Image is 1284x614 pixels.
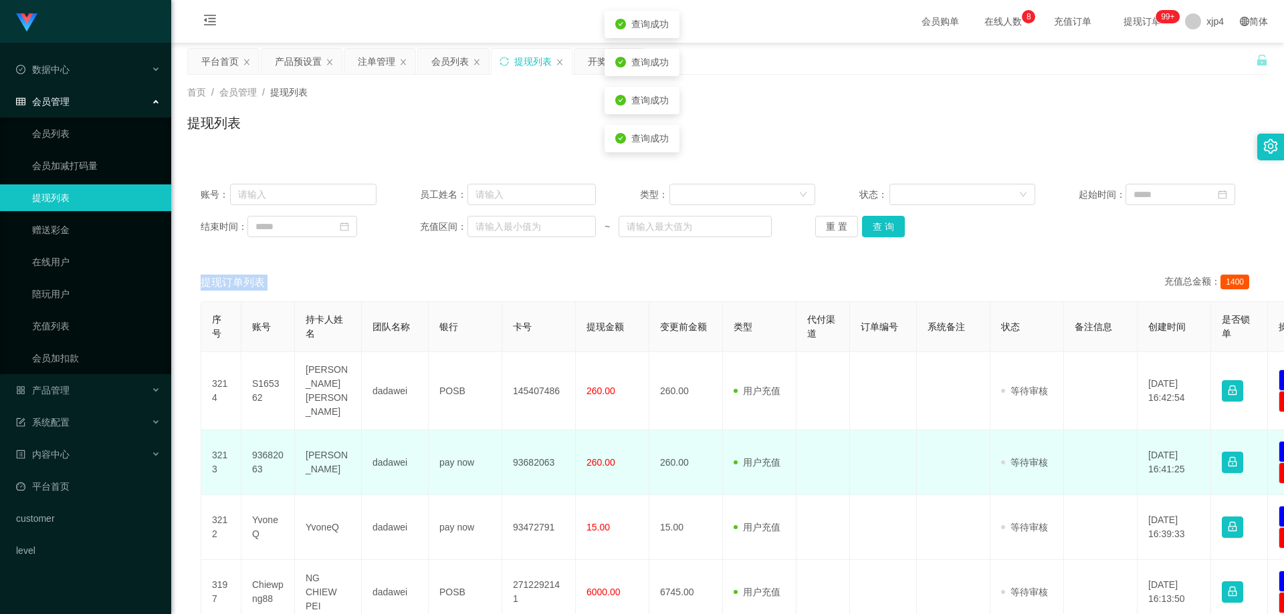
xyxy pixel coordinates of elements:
[16,385,70,396] span: 产品管理
[514,49,552,74] div: 提现列表
[649,430,723,495] td: 260.00
[16,386,25,395] i: 图标: appstore-o
[1019,190,1027,200] i: 图标: down
[734,587,780,597] span: 用户充值
[420,188,467,202] span: 员工姓名：
[362,352,429,430] td: dadawei
[16,96,70,107] span: 会员管理
[660,321,707,332] span: 变更前金额
[16,505,160,532] a: customer
[631,133,669,144] span: 查询成功
[631,57,669,67] span: 查询成功
[16,449,70,460] span: 内容中心
[1240,17,1249,26] i: 图标: global
[16,473,160,500] a: 图标: dashboard平台首页
[201,188,230,202] span: 账号：
[615,19,626,29] i: icon: check-circle
[252,321,271,332] span: 账号
[1027,10,1031,23] p: 8
[1022,10,1035,23] sup: 8
[596,220,619,234] span: ~
[230,184,377,205] input: 请输入
[201,275,265,291] span: 提现订单列表
[16,64,70,75] span: 数据中心
[586,587,621,597] span: 6000.00
[187,1,233,43] i: 图标: menu-fold
[362,430,429,495] td: dadawei
[243,58,251,66] i: 图标: close
[615,133,626,144] i: icon: check-circle
[467,216,596,237] input: 请输入最小值为
[1220,275,1249,289] span: 1400
[615,57,626,67] i: icon: check-circle
[212,314,221,339] span: 序号
[32,345,160,371] a: 会员加扣款
[275,49,322,74] div: 产品预设置
[187,87,206,98] span: 首页
[32,249,160,275] a: 在线用户
[241,352,295,430] td: S165362
[295,352,362,430] td: [PERSON_NAME] [PERSON_NAME]
[586,457,615,468] span: 260.00
[1001,587,1048,597] span: 等待审核
[1164,275,1255,291] div: 充值总金额：
[1075,321,1112,332] span: 备注信息
[500,57,509,66] i: 图标: sync
[807,314,835,339] span: 代付渠道
[32,184,160,211] a: 提现列表
[241,430,295,495] td: 93682063
[1222,452,1243,473] button: 图标: lock
[619,216,771,237] input: 请输入最大值为
[978,17,1029,26] span: 在线人数
[16,418,25,427] i: 图标: form
[799,190,807,200] i: 图标: down
[734,457,780,468] span: 用户充值
[588,49,625,74] div: 开奖记录
[16,13,37,32] img: logo.9652507e.png
[429,352,502,430] td: POSB
[340,222,349,231] i: 图标: calendar
[201,352,241,430] td: 3214
[1218,190,1227,199] i: 图标: calendar
[372,321,410,332] span: 团队名称
[295,495,362,560] td: YvoneQ
[16,417,70,428] span: 系统配置
[211,87,214,98] span: /
[502,495,576,560] td: 93472791
[429,495,502,560] td: pay now
[467,184,596,205] input: 请输入
[631,19,669,29] span: 查询成功
[1001,457,1048,468] span: 等待审核
[586,321,624,332] span: 提现金额
[1001,386,1048,396] span: 等待审核
[928,321,965,332] span: 系统备注
[358,49,395,74] div: 注单管理
[862,216,905,237] button: 查 询
[16,450,25,459] i: 图标: profile
[439,321,458,332] span: 银行
[270,87,308,98] span: 提现列表
[326,58,334,66] i: 图标: close
[1117,17,1168,26] span: 提现订单
[1222,380,1243,402] button: 图标: lock
[815,216,858,237] button: 重 置
[1138,495,1211,560] td: [DATE] 16:39:33
[429,430,502,495] td: pay now
[295,430,362,495] td: [PERSON_NAME]
[219,87,257,98] span: 会员管理
[1263,139,1278,154] i: 图标: setting
[649,352,723,430] td: 260.00
[16,65,25,74] i: 图标: check-circle-o
[32,152,160,179] a: 会员加减打码量
[734,522,780,532] span: 用户充值
[1222,516,1243,538] button: 图标: lock
[502,430,576,495] td: 93682063
[586,386,615,396] span: 260.00
[241,495,295,560] td: YvoneQ
[1256,54,1268,66] i: 图标: unlock
[1222,314,1250,339] span: 是否锁单
[306,314,343,339] span: 持卡人姓名
[1148,321,1186,332] span: 创建时间
[1138,430,1211,495] td: [DATE] 16:41:25
[16,537,160,564] a: level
